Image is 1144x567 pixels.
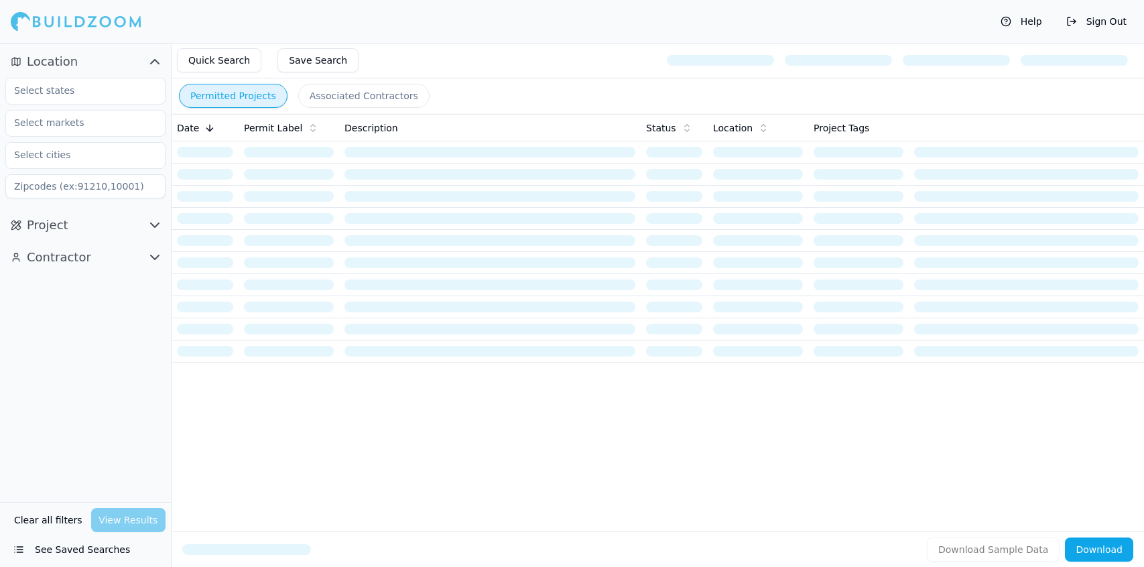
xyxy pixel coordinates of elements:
[6,111,148,135] input: Select markets
[814,121,869,135] span: Project Tags
[5,247,166,268] button: Contractor
[27,216,68,235] span: Project
[6,143,148,167] input: Select cities
[179,84,288,108] button: Permitted Projects
[5,51,166,72] button: Location
[277,48,359,72] button: Save Search
[5,174,166,198] input: Zipcodes (ex:91210,10001)
[177,48,261,72] button: Quick Search
[713,121,753,135] span: Location
[244,121,302,135] span: Permit Label
[5,214,166,236] button: Project
[5,538,166,562] button: See Saved Searches
[994,11,1049,32] button: Help
[177,121,199,135] span: Date
[1060,11,1133,32] button: Sign Out
[1065,538,1133,562] button: Download
[27,52,78,71] span: Location
[11,508,86,532] button: Clear all filters
[6,78,148,103] input: Select states
[646,121,676,135] span: Status
[298,84,430,108] button: Associated Contractors
[27,248,91,267] span: Contractor
[344,121,398,135] span: Description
